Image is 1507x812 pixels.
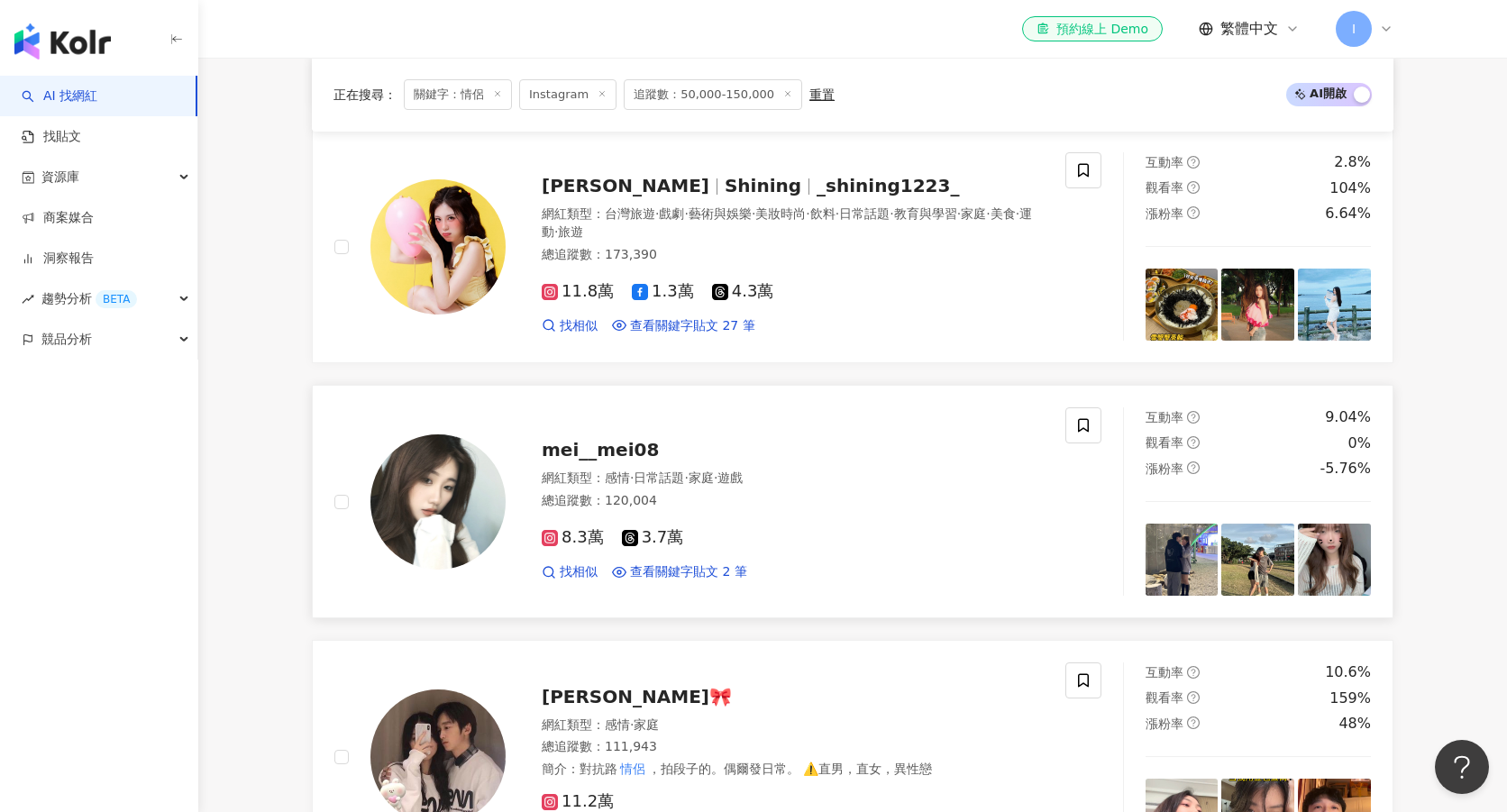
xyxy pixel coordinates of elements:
img: KOL Avatar [370,434,506,570]
span: 4.3萬 [712,282,774,301]
a: 洞察報告 [22,250,94,268]
img: post-image [1221,524,1294,597]
span: mei__mei08 [542,439,659,461]
span: 趨勢分析 [41,278,137,319]
span: · [714,470,717,485]
img: post-image [1146,269,1219,342]
div: 9.04% [1325,407,1371,427]
span: 11.2萬 [542,792,614,811]
span: · [890,206,893,221]
div: 159% [1329,689,1371,708]
a: 預約線上 Demo [1022,16,1163,41]
img: post-image [1298,269,1371,342]
span: 日常話題 [839,206,890,221]
span: 美食 [991,206,1016,221]
span: 感情 [605,470,630,485]
a: 商案媒合 [22,209,94,227]
span: 查看關鍵字貼文 2 筆 [630,563,747,581]
span: 戲劇 [659,206,684,221]
span: 美妝時尚 [755,206,806,221]
span: 觀看率 [1146,180,1183,195]
span: question-circle [1187,436,1200,449]
span: 教育與學習 [894,206,957,221]
div: 總追蹤數 ： 111,943 [542,738,1044,756]
span: 對抗路 [580,762,617,776]
div: 10.6% [1325,662,1371,682]
span: Instagram [519,79,616,110]
span: · [957,206,961,221]
a: KOL Avatarmei__mei08網紅類型：感情·日常話題·家庭·遊戲總追蹤數：120,0048.3萬3.7萬找相似查看關鍵字貼文 2 筆互動率question-circle9.04%觀看... [312,385,1393,618]
iframe: Help Scout Beacon - Open [1435,740,1489,794]
div: BETA [96,290,137,308]
div: 網紅類型 ： [542,205,1044,241]
span: 正在搜尋 ： [333,87,397,102]
span: question-circle [1187,666,1200,679]
span: 資源庫 [41,157,79,197]
span: · [836,206,839,221]
div: 48% [1338,714,1371,734]
span: question-circle [1187,206,1200,219]
span: _shining1223_ [817,175,959,196]
img: KOL Avatar [370,179,506,315]
span: question-circle [1187,716,1200,729]
span: [PERSON_NAME] [542,175,709,196]
span: 繁體中文 [1220,19,1278,39]
span: 11.8萬 [542,282,614,301]
div: 總追蹤數 ： 173,390 [542,246,1044,264]
div: 預約線上 Demo [1037,20,1148,38]
span: 家庭 [634,717,659,732]
span: 找相似 [560,317,598,335]
span: · [684,206,688,221]
span: 家庭 [689,470,714,485]
span: 台灣旅遊 [605,206,655,221]
span: 觀看率 [1146,435,1183,450]
span: · [752,206,755,221]
span: 8.3萬 [542,528,604,547]
img: logo [14,23,111,59]
a: 查看關鍵字貼文 27 筆 [612,317,755,335]
span: · [630,717,634,732]
span: 3.7萬 [622,528,684,547]
span: · [806,206,809,221]
span: ，拍段子的。偶爾發日常。 ⚠️直男，直女，異性戀 [648,762,932,776]
span: · [1016,206,1019,221]
a: 查看關鍵字貼文 2 筆 [612,563,747,581]
span: 觀看率 [1146,690,1183,705]
mark: 情侶 [617,759,648,779]
div: 網紅類型 ： [542,716,1044,734]
span: 遊戲 [717,470,743,485]
span: · [630,470,634,485]
img: post-image [1146,524,1219,597]
span: 藝術與娛樂 [689,206,752,221]
span: 漲粉率 [1146,716,1183,731]
a: KOL Avatar[PERSON_NAME]Shining_shining1223_網紅類型：台灣旅遊·戲劇·藝術與娛樂·美妝時尚·飲料·日常話題·教育與學習·家庭·美食·運動·旅遊總追蹤數：... [312,130,1393,363]
div: 6.64% [1325,204,1371,224]
span: 飲料 [810,206,836,221]
span: 競品分析 [41,319,92,360]
a: 找相似 [542,317,598,335]
span: question-circle [1187,181,1200,194]
div: -5.76% [1320,459,1371,479]
span: I [1352,19,1356,39]
img: post-image [1221,269,1294,342]
span: 1.3萬 [632,282,694,301]
span: 旅遊 [558,224,583,239]
div: 總追蹤數 ： 120,004 [542,492,1044,510]
span: 互動率 [1146,665,1183,680]
a: 找相似 [542,563,598,581]
span: 漲粉率 [1146,206,1183,221]
span: 追蹤數：50,000-150,000 [624,79,802,110]
span: question-circle [1187,411,1200,424]
span: · [554,224,558,239]
span: question-circle [1187,461,1200,474]
span: 互動率 [1146,155,1183,169]
span: 感情 [605,717,630,732]
div: 104% [1329,178,1371,198]
div: 0% [1348,433,1371,453]
span: · [655,206,659,221]
div: 2.8% [1334,152,1371,172]
span: 互動率 [1146,410,1183,424]
span: 找相似 [560,563,598,581]
span: question-circle [1187,156,1200,169]
img: post-image [1298,524,1371,597]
